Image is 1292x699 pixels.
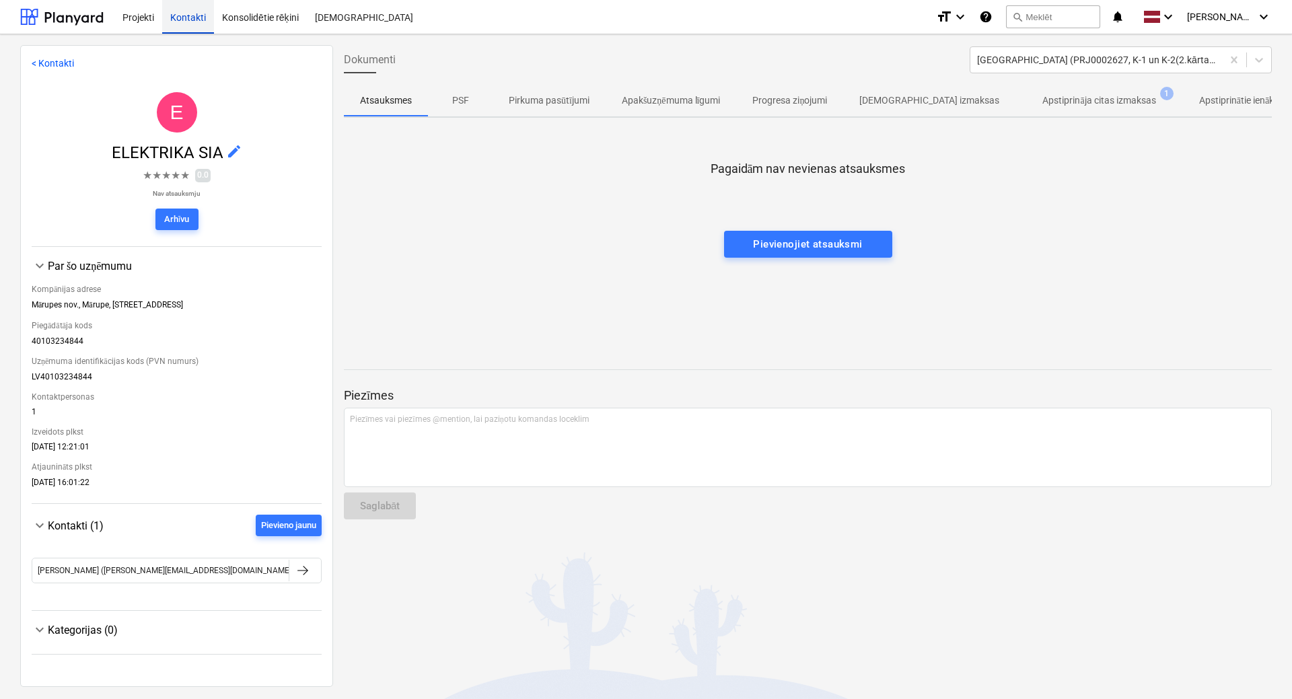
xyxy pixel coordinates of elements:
i: format_size [936,9,952,25]
span: search [1012,11,1023,22]
i: Zināšanu pamats [979,9,993,25]
p: Apakšuzņēmuma līgumi [622,94,721,108]
p: PSF [444,94,476,108]
span: edit [226,143,242,159]
span: 0.0 [195,169,211,182]
p: Apstiprināja citas izmaksas [1042,94,1155,108]
p: Pirkuma pasūtījumi [509,94,589,108]
span: Kontakti (1) [48,519,104,532]
p: Nav atsauksmju [143,189,211,198]
span: ELEKTRIKA SIA [112,143,226,162]
div: [DATE] 12:21:01 [32,442,322,457]
p: Atsauksmes [360,94,412,108]
div: ELEKTRIKA [157,92,197,133]
i: keyboard_arrow_down [1160,9,1176,25]
button: Meklēt [1006,5,1100,28]
div: Izveidots plkst [32,422,322,442]
span: ★ [143,168,152,184]
div: 40103234844 [32,336,322,351]
span: Dokumenti [344,52,396,68]
p: Pagaidām nav nevienas atsauksmes [711,161,906,177]
iframe: Chat Widget [1225,634,1292,699]
i: keyboard_arrow_down [1256,9,1272,25]
span: ★ [171,168,180,184]
button: Arhīvu [155,209,199,230]
span: keyboard_arrow_down [32,622,48,638]
p: [DEMOGRAPHIC_DATA] izmaksas [859,94,999,108]
div: Atjaunināts plkst [32,457,322,478]
span: 1 [1160,87,1174,100]
span: ★ [152,168,161,184]
div: Pievienojiet atsauksmi [753,235,862,253]
p: Apstiprinātie ienākumi [1199,94,1289,108]
div: Kategorijas (0) [48,624,322,636]
div: Uzņēmuma identifikācijas kods (PVN numurs) [32,351,322,372]
span: [PERSON_NAME] [1187,11,1254,22]
div: Par šo uzņēmumu [32,274,322,492]
i: keyboard_arrow_down [952,9,968,25]
span: keyboard_arrow_down [32,517,48,534]
div: LV40103234844 [32,372,322,387]
p: Progresa ziņojumi [752,94,827,108]
a: < Kontakti [32,58,74,69]
div: Kategorijas (0) [32,622,322,638]
div: Piegādātāja kods [32,316,322,336]
div: 1 [32,407,322,422]
div: Kompānijas adrese [32,279,322,300]
span: keyboard_arrow_down [32,258,48,274]
div: Kategorijas (0) [32,638,322,643]
span: E [170,101,183,123]
div: Kontakti (1)Pievieno jaunu [32,536,322,599]
div: Kontaktpersonas [32,387,322,407]
span: ★ [161,168,171,184]
div: [DATE] 16:01:22 [32,478,322,492]
div: Kontakti (1)Pievieno jaunu [32,515,322,536]
div: Par šo uzņēmumu [32,258,322,274]
i: notifications [1111,9,1124,25]
div: Arhīvu [164,212,190,227]
div: Par šo uzņēmumu [48,260,322,272]
p: Piezīmes [344,388,1272,404]
div: [PERSON_NAME] ([PERSON_NAME][EMAIL_ADDRESS][DOMAIN_NAME]) [38,566,294,575]
button: Pievieno jaunu [256,515,322,536]
div: Mārupes nov., Mārupe, [STREET_ADDRESS] [32,300,322,316]
button: Pievienojiet atsauksmi [724,231,892,258]
div: Pievieno jaunu [261,518,316,534]
span: ★ [180,168,190,184]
